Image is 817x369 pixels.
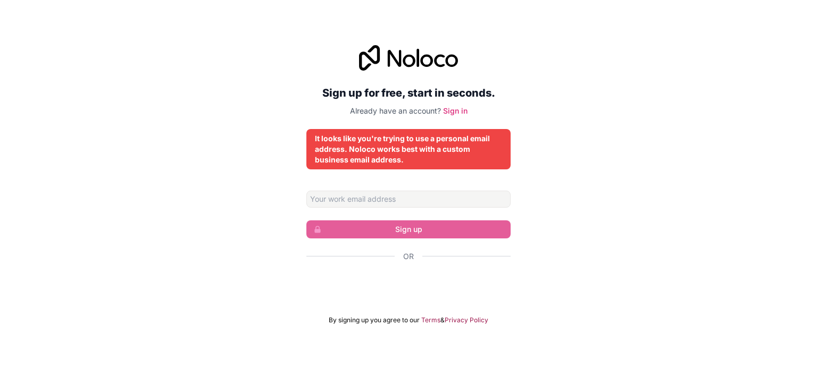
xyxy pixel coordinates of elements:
a: Privacy Policy [445,316,488,324]
span: Already have an account? [350,106,441,115]
input: Email address [306,191,511,208]
iframe: To enrich screen reader interactions, please activate Accessibility in Grammarly extension settings [301,273,516,297]
button: Sign up [306,220,511,238]
a: Sign in [443,106,468,115]
span: & [440,316,445,324]
span: By signing up you agree to our [329,316,420,324]
div: It looks like you're trying to use a personal email address. Noloco works best with a custom busi... [315,133,502,165]
a: Terms [421,316,440,324]
h2: Sign up for free, start in seconds. [306,83,511,102]
span: Or [403,251,414,262]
